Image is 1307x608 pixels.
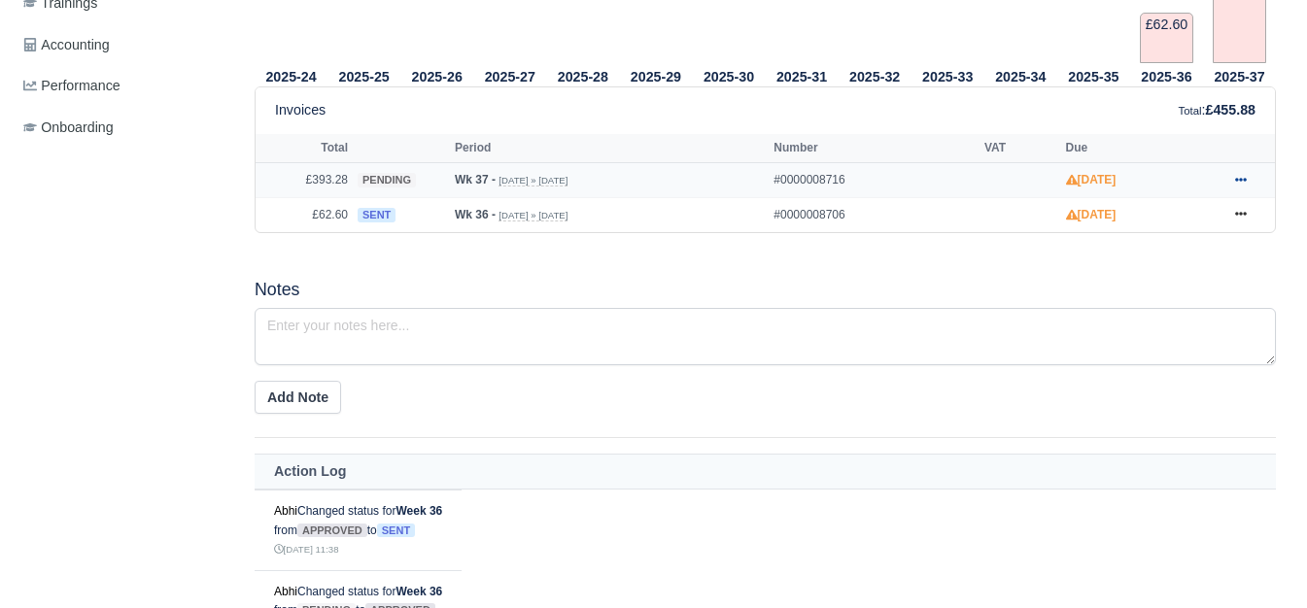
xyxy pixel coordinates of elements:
th: VAT [980,134,1061,163]
strong: Week 36 [396,585,442,598]
th: 2025-24 [255,64,327,87]
th: Number [769,134,980,163]
a: Performance [16,67,231,105]
td: £393.28 [256,163,353,198]
td: Changed status for from to [255,490,462,571]
button: Add Note [255,381,341,414]
a: Onboarding [16,109,231,147]
th: Action Log [255,454,1276,490]
span: pending [358,173,416,187]
strong: Wk 36 - [455,208,496,221]
th: 2025-35 [1057,64,1130,87]
th: Period [450,134,769,163]
th: 2025-32 [839,64,911,87]
th: 2025-31 [766,64,839,87]
h6: Invoices [275,102,326,118]
a: Accounting [16,26,231,64]
small: [DATE] 11:38 [274,544,338,555]
span: sent [377,524,415,538]
th: 2025-27 [473,64,546,87]
a: Abhi [274,504,297,518]
th: 2025-30 [692,64,765,87]
small: [DATE] » [DATE] [499,210,568,221]
th: 2025-36 [1130,64,1203,87]
a: Abhi [274,585,297,598]
small: Total [1179,105,1202,117]
th: 2025-37 [1203,64,1276,87]
th: 2025-28 [546,64,619,87]
th: 2025-34 [984,64,1057,87]
iframe: Chat Widget [1210,515,1307,608]
div: : [1179,99,1255,121]
span: sent [358,208,396,222]
td: £62.60 [256,197,353,231]
th: 2025-29 [619,64,692,87]
strong: [DATE] [1066,208,1117,221]
th: 2025-25 [327,64,400,87]
th: 2025-33 [911,64,984,87]
td: #0000008716 [769,163,980,198]
td: £62.60 [1140,13,1193,63]
strong: £455.88 [1206,102,1255,118]
th: 2025-26 [400,64,473,87]
td: #0000008706 [769,197,980,231]
span: Onboarding [23,117,114,139]
h5: Notes [255,280,1276,300]
th: Due [1061,134,1217,163]
strong: Wk 37 - [455,173,496,186]
small: [DATE] » [DATE] [499,175,568,186]
span: Performance [23,75,120,97]
span: Accounting [23,34,110,56]
span: approved [297,524,367,538]
th: Total [256,134,353,163]
strong: Week 36 [396,504,442,518]
strong: [DATE] [1066,173,1117,186]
